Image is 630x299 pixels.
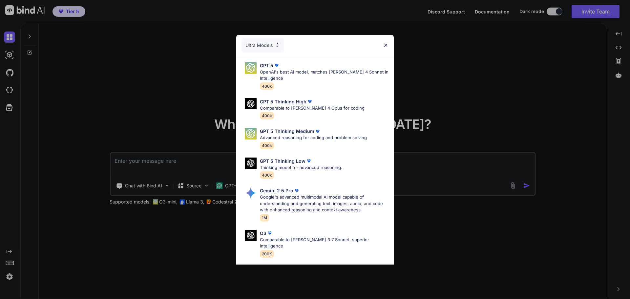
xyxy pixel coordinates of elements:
img: premium [306,98,313,105]
span: 400k [260,171,274,179]
p: Advanced reasoning for coding and problem solving [260,135,367,141]
span: 400k [260,112,274,119]
img: premium [293,187,300,194]
span: 400k [260,142,274,149]
img: close [383,42,388,48]
p: OpenAI's best AI model, matches [PERSON_NAME] 4 Sonnet in Intelligence [260,69,388,82]
span: 400k [260,82,274,90]
span: 200K [260,250,274,258]
img: Pick Models [245,158,257,169]
p: GPT 5 Thinking Low [260,158,305,164]
p: GPT 5 Thinking High [260,98,306,105]
span: 1M [260,214,269,222]
img: premium [273,62,280,69]
p: Comparable to [PERSON_NAME] 4 Opus for coding [260,105,365,112]
p: O3 [260,230,266,237]
img: premium [266,230,273,236]
p: Google's advanced multimodal AI model capable of understanding and generating text, images, audio... [260,194,388,213]
img: premium [305,158,312,164]
p: Gemini 2.5 Pro [260,187,293,194]
img: premium [314,128,321,135]
p: GPT 5 [260,62,273,69]
div: Ultra Models [241,38,284,53]
img: Pick Models [245,187,257,199]
img: Pick Models [275,42,280,48]
img: Pick Models [245,230,257,241]
p: Comparable to [PERSON_NAME] 3.7 Sonnet, superior intelligence [260,237,388,249]
img: Pick Models [245,98,257,110]
img: Pick Models [245,128,257,139]
p: Thinking model for advanced reasoning. [260,164,342,171]
img: Pick Models [245,62,257,74]
p: GPT 5 Thinking Medium [260,128,314,135]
